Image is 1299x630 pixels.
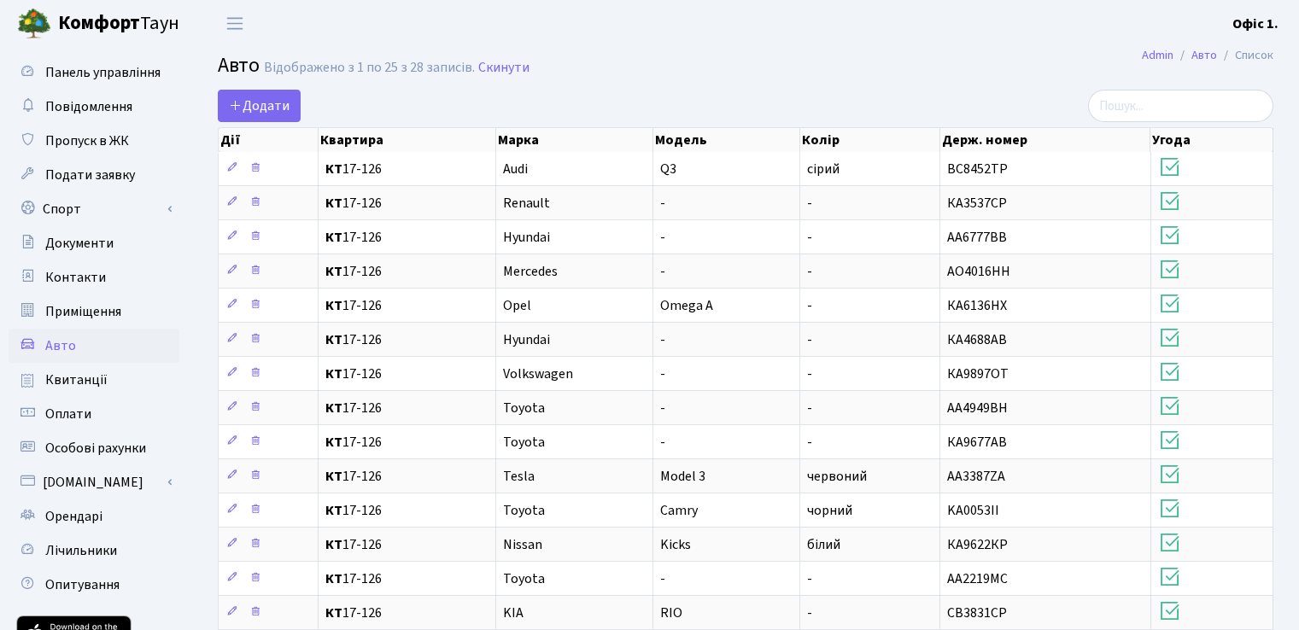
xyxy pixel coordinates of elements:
[325,194,342,213] b: КТ
[45,507,102,526] span: Орендарі
[947,262,1010,281] span: АО4016НН
[653,128,799,152] th: Модель
[503,330,550,349] span: Hyundai
[9,55,179,90] a: Панель управління
[503,365,573,383] span: Volkswagen
[1150,128,1273,152] th: Угода
[947,569,1008,588] span: АА2219МС
[503,160,528,178] span: Audi
[264,60,475,76] div: Відображено з 1 по 25 з 28 записів.
[660,160,676,178] span: Q3
[45,131,129,150] span: Пропуск в ЖК
[660,365,665,383] span: -
[660,262,665,281] span: -
[325,228,342,247] b: КТ
[325,262,342,281] b: КТ
[503,433,545,452] span: Toyota
[807,160,840,178] span: сірий
[325,538,489,551] span: 17-126
[9,90,179,124] a: Повідомлення
[219,128,319,152] th: Дії
[660,535,691,554] span: Kicks
[17,7,51,41] img: logo.png
[9,499,179,534] a: Орендарі
[503,194,550,213] span: Renault
[947,160,1008,178] span: ВС8452ТР
[325,399,342,417] b: КТ
[947,535,1008,554] span: КА9622КР
[947,296,1007,315] span: КА6136НХ
[660,433,665,452] span: -
[503,535,542,554] span: Nissan
[807,569,812,588] span: -
[45,541,117,560] span: Лічильники
[325,160,342,178] b: КТ
[9,397,179,431] a: Оплати
[807,228,812,247] span: -
[660,296,713,315] span: Omega A
[45,302,121,321] span: Приміщення
[503,501,545,520] span: Toyota
[325,330,342,349] b: КТ
[807,365,812,383] span: -
[807,433,812,452] span: -
[947,467,1005,486] span: AA3387ZA
[45,405,91,423] span: Оплати
[325,569,342,588] b: КТ
[214,9,256,38] button: Переключити навігацію
[478,60,530,76] a: Скинути
[807,194,812,213] span: -
[325,365,342,383] b: КТ
[325,572,489,586] span: 17-126
[947,604,1007,622] span: СВ3831СР
[325,162,489,176] span: 17-126
[325,470,489,483] span: 17-126
[496,128,654,152] th: Марка
[1088,90,1273,122] input: Пошук...
[325,535,342,554] b: КТ
[325,435,489,449] span: 17-126
[9,534,179,568] a: Лічильники
[45,439,146,458] span: Особові рахунки
[319,128,496,152] th: Квартира
[9,192,179,226] a: Спорт
[660,228,665,247] span: -
[947,330,1007,349] span: КА4688АВ
[947,228,1007,247] span: АА6777ВВ
[807,604,812,622] span: -
[807,296,812,315] span: -
[325,504,489,517] span: 17-126
[9,260,179,295] a: Контакти
[660,501,698,520] span: Camry
[218,90,301,122] a: Додати
[503,467,535,486] span: Tesla
[325,604,342,622] b: КТ
[325,230,489,244] span: 17-126
[325,265,489,278] span: 17-126
[503,296,531,315] span: Opel
[325,467,342,486] b: КТ
[45,575,120,594] span: Опитування
[660,399,665,417] span: -
[45,268,106,287] span: Контакти
[9,226,179,260] a: Документи
[1232,14,1279,34] a: Офіс 1.
[58,9,179,38] span: Таун
[325,501,342,520] b: КТ
[807,535,840,554] span: білий
[218,50,260,80] span: Авто
[45,336,76,355] span: Авто
[1116,38,1299,73] nav: breadcrumb
[9,431,179,465] a: Особові рахунки
[947,365,1009,383] span: КА9897ОТ
[9,363,179,397] a: Квитанції
[9,295,179,329] a: Приміщення
[325,606,489,620] span: 17-126
[1217,46,1273,65] li: Список
[325,196,489,210] span: 17-126
[1191,46,1217,64] a: Авто
[807,330,812,349] span: -
[947,501,999,520] span: KA0053II
[807,262,812,281] span: -
[940,128,1150,152] th: Держ. номер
